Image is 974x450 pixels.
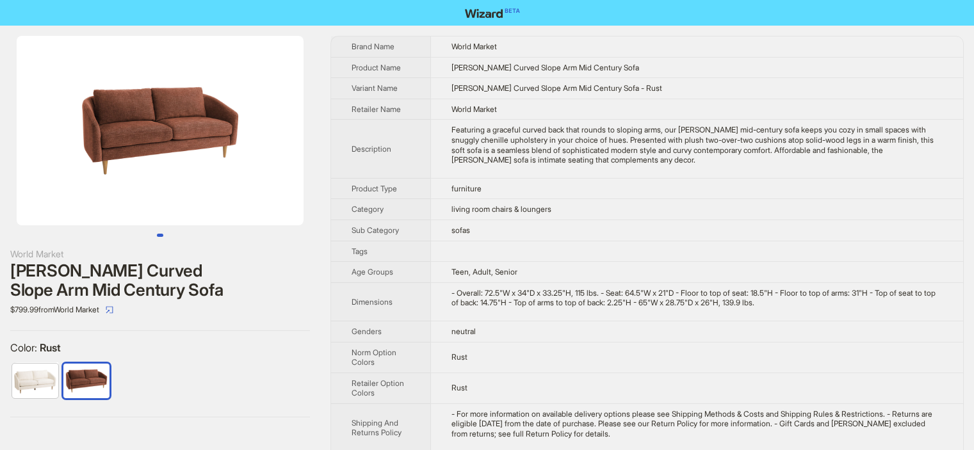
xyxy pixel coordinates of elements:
span: [PERSON_NAME] Curved Slope Arm Mid Century Sofa - Rust [451,83,662,93]
span: Brand Name [352,42,394,51]
span: Category [352,204,384,214]
span: Description [352,144,391,154]
div: - For more information on available delivery options please see Shipping Methods & Costs and Ship... [451,409,943,439]
span: Rust [451,352,467,362]
span: sofas [451,225,470,235]
div: World Market [10,247,310,261]
span: living room chairs & loungers [451,204,551,214]
span: Genders [352,326,382,336]
span: Product Type [352,184,397,193]
span: Norm Option Colors [352,348,396,367]
span: Rust [40,341,61,354]
span: World Market [451,42,497,51]
div: [PERSON_NAME] Curved Slope Arm Mid Century Sofa [10,261,310,300]
span: World Market [451,104,497,114]
span: Retailer Name [352,104,401,114]
span: Color : [10,341,40,354]
label: available [12,362,58,397]
span: select [106,306,113,314]
div: Featuring a graceful curved back that rounds to sloping arms, our Carson mid-century sofa keeps y... [451,125,943,165]
span: Shipping And Returns Policy [352,418,402,438]
span: Tags [352,246,368,256]
div: $799.99 from World Market [10,300,310,320]
div: - Overall: 72.5"W x 34"D x 33.25"H, 115 lbs. - Seat: 64.5"W x 21"D - Floor to top of seat: 18.5"H... [451,288,943,308]
img: Rust [63,364,110,398]
img: Carson Chenille Curved Slope Arm Mid Century Sofa Carson Chenille Curved Slope Arm Mid Century So... [17,36,304,225]
span: Rust [451,383,467,392]
span: Sub Category [352,225,399,235]
span: [PERSON_NAME] Curved Slope Arm Mid Century Sofa [451,63,639,72]
img: Heathered Ivory [12,364,58,398]
span: Age Groups [352,267,393,277]
span: Retailer Option Colors [352,378,404,398]
span: Dimensions [352,297,393,307]
span: Teen, Adult, Senior [451,267,517,277]
span: neutral [451,326,476,336]
span: furniture [451,184,482,193]
span: Variant Name [352,83,398,93]
span: Product Name [352,63,401,72]
label: available [63,362,110,397]
button: Go to slide 1 [157,234,163,237]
